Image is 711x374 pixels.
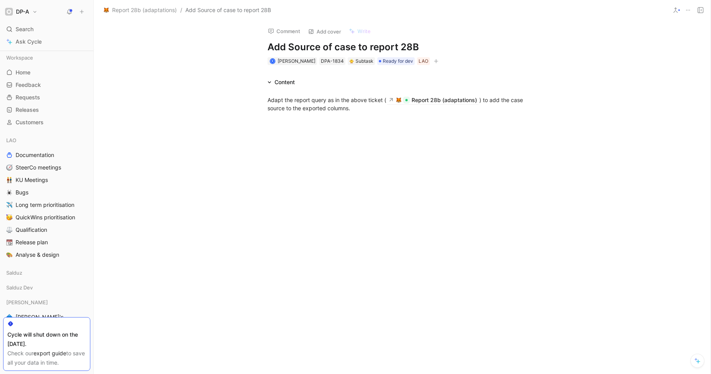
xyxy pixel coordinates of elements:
[3,149,90,161] a: Documentation
[185,5,271,15] span: Add Source of case to report 28B
[3,79,90,91] a: Feedback
[7,349,86,367] div: Check our to save all your data in time.
[6,314,12,320] img: 🔷
[180,5,182,15] span: /
[275,78,295,87] div: Content
[5,250,14,259] button: 🎨
[3,52,90,64] div: Workspace
[5,188,14,197] button: 🕷️
[6,227,12,233] img: ⚖️
[377,57,415,65] div: Ready for dev
[102,5,179,15] button: 🦊Report 28b (adaptations)
[383,57,413,65] span: Ready for dev
[5,225,14,235] button: ⚖️
[3,296,90,308] div: [PERSON_NAME]
[16,81,41,89] span: Feedback
[16,118,44,126] span: Customers
[5,213,14,222] button: 🥳
[349,59,354,64] img: 🐥
[16,213,75,221] span: QuickWins prioritisation
[304,26,345,37] button: Add cover
[16,69,30,76] span: Home
[16,106,39,114] span: Releases
[16,251,59,259] span: Analyse & design
[6,177,12,183] img: 👬
[6,202,12,208] img: ✈️
[7,330,86,349] div: Cycle will shut down on the [DATE].
[6,136,16,144] span: LAO
[6,284,33,291] span: Salduz Dev
[345,26,374,37] button: Write
[33,350,66,356] a: export guide
[396,97,401,103] img: 🦊
[3,23,90,35] div: Search
[3,162,90,173] a: 🧭SteerCo meetings
[16,25,33,34] span: Search
[3,249,90,261] a: 🎨Analyse & design
[112,5,177,15] span: Report 28b (adaptations)
[16,201,74,209] span: Long term prioritisation
[16,8,29,15] h1: DP-A
[321,57,344,65] div: DPA-1834
[5,238,14,247] button: 📆
[3,116,90,128] a: Customers
[3,134,90,146] div: LAO
[5,312,14,322] button: 🔷
[16,151,54,159] span: Documentation
[270,59,275,64] div: K
[16,238,48,246] span: Release plan
[16,93,40,101] span: Requests
[3,282,90,296] div: Salduz Dev
[16,164,61,171] span: SteerCo meetings
[3,212,90,223] a: 🥳QuickWins prioritisation
[16,313,63,321] span: [PERSON_NAME]'s
[3,236,90,248] a: 📆Release plan
[5,200,14,210] button: ✈️
[3,67,90,78] a: Home
[3,104,90,116] a: Releases
[16,226,47,234] span: Qualification
[16,189,28,196] span: Bugs
[3,134,90,261] div: LAODocumentation🧭SteerCo meetings👬KU Meetings🕷️Bugs✈️Long term prioritisation🥳QuickWins prioritis...
[104,7,109,13] img: 🦊
[264,26,304,37] button: Comment
[412,95,477,105] div: Report 28b (adaptations)
[6,239,12,245] img: 📆
[268,95,537,112] div: Adapt the report query as in the above ticket ( ) to add the case source to the exported columns.
[419,57,428,65] div: LAO
[5,175,14,185] button: 👬
[3,174,90,186] a: 👬KU Meetings
[349,57,373,65] div: Subtask
[6,214,12,221] img: 🥳
[264,78,298,87] div: Content
[3,199,90,211] a: ✈️Long term prioritisation
[6,164,12,171] img: 🧭
[16,37,42,46] span: Ask Cycle
[386,95,479,105] a: 🦊Report 28b (adaptations)
[3,36,90,48] a: Ask Cycle
[3,187,90,198] a: 🕷️Bugs
[3,6,39,17] button: DP-ADP-A
[3,282,90,293] div: Salduz Dev
[6,54,33,62] span: Workspace
[6,252,12,258] img: 🎨
[3,311,90,323] a: 🔷[PERSON_NAME]'s
[268,41,537,53] h1: Add Source of case to report 28B
[5,163,14,172] button: 🧭
[3,224,90,236] a: ⚖️Qualification
[6,298,48,306] span: [PERSON_NAME]
[348,57,375,65] div: 🐥Subtask
[6,269,22,277] span: Salduz
[3,267,90,281] div: Salduz
[357,28,371,35] span: Write
[5,8,13,16] img: DP-A
[6,189,12,196] img: 🕷️
[16,176,48,184] span: KU Meetings
[3,92,90,103] a: Requests
[278,58,315,64] span: [PERSON_NAME]
[3,267,90,279] div: Salduz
